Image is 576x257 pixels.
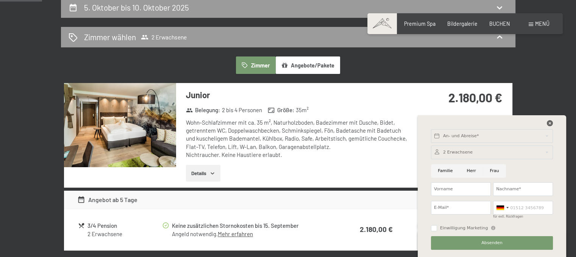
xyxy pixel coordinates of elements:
div: Angebot ab 5 Tage2.180,00 € [64,191,512,209]
span: 2 bis 4 Personen [222,106,262,114]
div: 3/4 Pension [87,221,161,230]
label: für evtl. Rückfragen [493,215,523,218]
strong: Belegung : [186,106,220,114]
strong: Größe : [268,106,294,114]
h2: Zimmer wählen [84,31,136,42]
span: 35 m² [296,106,309,114]
span: Absenden [481,240,503,246]
div: Angeld notwendig. [172,230,329,238]
span: 2 Erwachsene [141,33,187,41]
h2: 5. Oktober bis 10. Oktober 2025 [84,3,189,12]
a: Bildergalerie [447,20,478,27]
div: Wohn-Schlafzimmer mit ca. 35 m², Naturholzboden, Badezimmer mit Dusche, Bidet, getrenntem WC, Dop... [186,119,411,159]
strong: 2.180,00 € [360,225,393,233]
button: Angebote/Pakete [276,56,340,74]
a: BUCHEN [489,20,510,27]
div: Angebot ab 5 Tage [77,195,137,204]
div: Germany (Deutschland): +49 [493,201,511,214]
a: Mehr erfahren [218,230,253,237]
input: 01512 3456789 [493,201,553,215]
h3: Junior [186,89,411,101]
button: Absenden [431,236,553,250]
a: Premium Spa [404,20,436,27]
img: mss_renderimg.php [64,83,176,167]
button: Details [186,165,220,182]
button: Zimmer [236,56,275,74]
div: 2 Erwachsene [87,230,161,238]
span: Menü [535,20,549,27]
span: Einwilligung Marketing [440,225,488,231]
strong: 2.180,00 € [448,90,502,105]
div: Keine zusätzlichen Stornokosten bis 15. September [172,221,329,230]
